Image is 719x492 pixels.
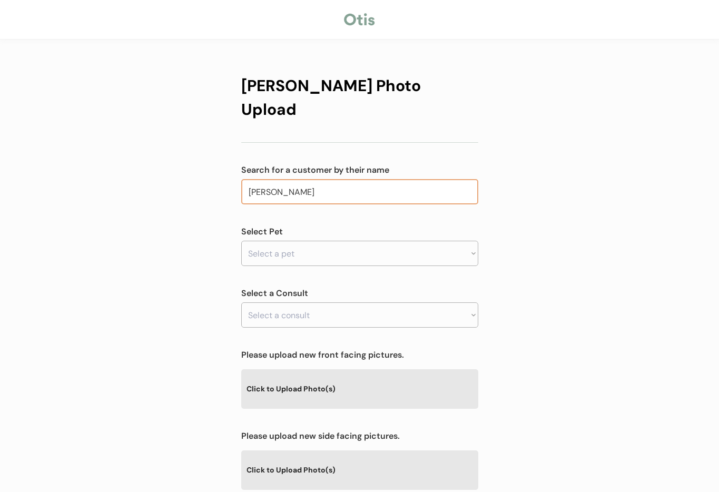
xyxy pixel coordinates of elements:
div: Select Pet [241,225,478,238]
div: Click to Upload Photo(s) [241,369,478,408]
input: Wanda Ward [241,179,478,204]
div: Select a Consult [241,287,478,300]
div: [PERSON_NAME] Photo Upload [241,74,478,121]
div: Please upload new side facing pictures. [241,430,478,442]
div: Please upload new front facing pictures. [241,349,478,361]
div: Click to Upload Photo(s) [241,450,478,489]
div: Search for a customer by their name [241,164,478,176]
